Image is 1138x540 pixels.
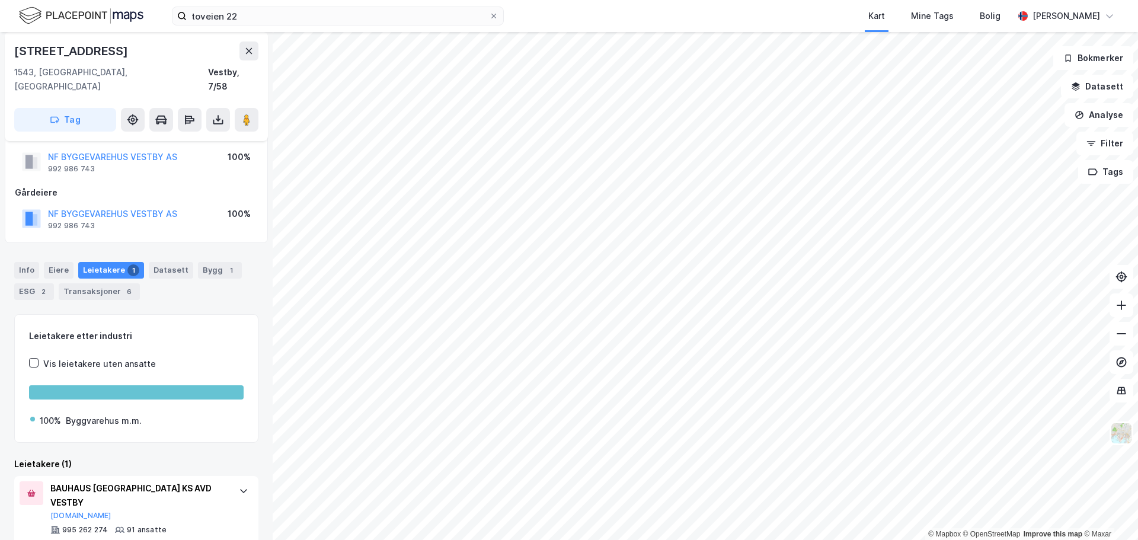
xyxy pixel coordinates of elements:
[963,530,1021,538] a: OpenStreetMap
[1032,9,1100,23] div: [PERSON_NAME]
[43,357,156,371] div: Vis leietakere uten ansatte
[1076,132,1133,155] button: Filter
[980,9,1000,23] div: Bolig
[14,457,258,471] div: Leietakere (1)
[15,186,258,200] div: Gårdeiere
[48,164,95,174] div: 992 986 743
[14,65,208,94] div: 1543, [GEOGRAPHIC_DATA], [GEOGRAPHIC_DATA]
[868,9,885,23] div: Kart
[66,414,142,428] div: Byggvarehus m.m.
[911,9,954,23] div: Mine Tags
[149,262,193,279] div: Datasett
[198,262,242,279] div: Bygg
[1065,103,1133,127] button: Analyse
[228,150,251,164] div: 100%
[127,264,139,276] div: 1
[14,283,54,300] div: ESG
[228,207,251,221] div: 100%
[19,5,143,26] img: logo.f888ab2527a4732fd821a326f86c7f29.svg
[78,262,144,279] div: Leietakere
[14,262,39,279] div: Info
[62,525,108,535] div: 995 262 274
[1079,483,1138,540] iframe: Chat Widget
[29,329,244,343] div: Leietakere etter industri
[1110,422,1133,445] img: Z
[40,414,61,428] div: 100%
[1078,160,1133,184] button: Tags
[1024,530,1082,538] a: Improve this map
[127,525,167,535] div: 91 ansatte
[14,108,116,132] button: Tag
[50,481,227,510] div: BAUHAUS [GEOGRAPHIC_DATA] KS AVD VESTBY
[37,286,49,298] div: 2
[59,283,140,300] div: Transaksjoner
[50,511,111,520] button: [DOMAIN_NAME]
[928,530,961,538] a: Mapbox
[44,262,73,279] div: Eiere
[187,7,489,25] input: Søk på adresse, matrikkel, gårdeiere, leietakere eller personer
[1061,75,1133,98] button: Datasett
[48,221,95,231] div: 992 986 743
[1053,46,1133,70] button: Bokmerker
[14,41,130,60] div: [STREET_ADDRESS]
[208,65,258,94] div: Vestby, 7/58
[123,286,135,298] div: 6
[225,264,237,276] div: 1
